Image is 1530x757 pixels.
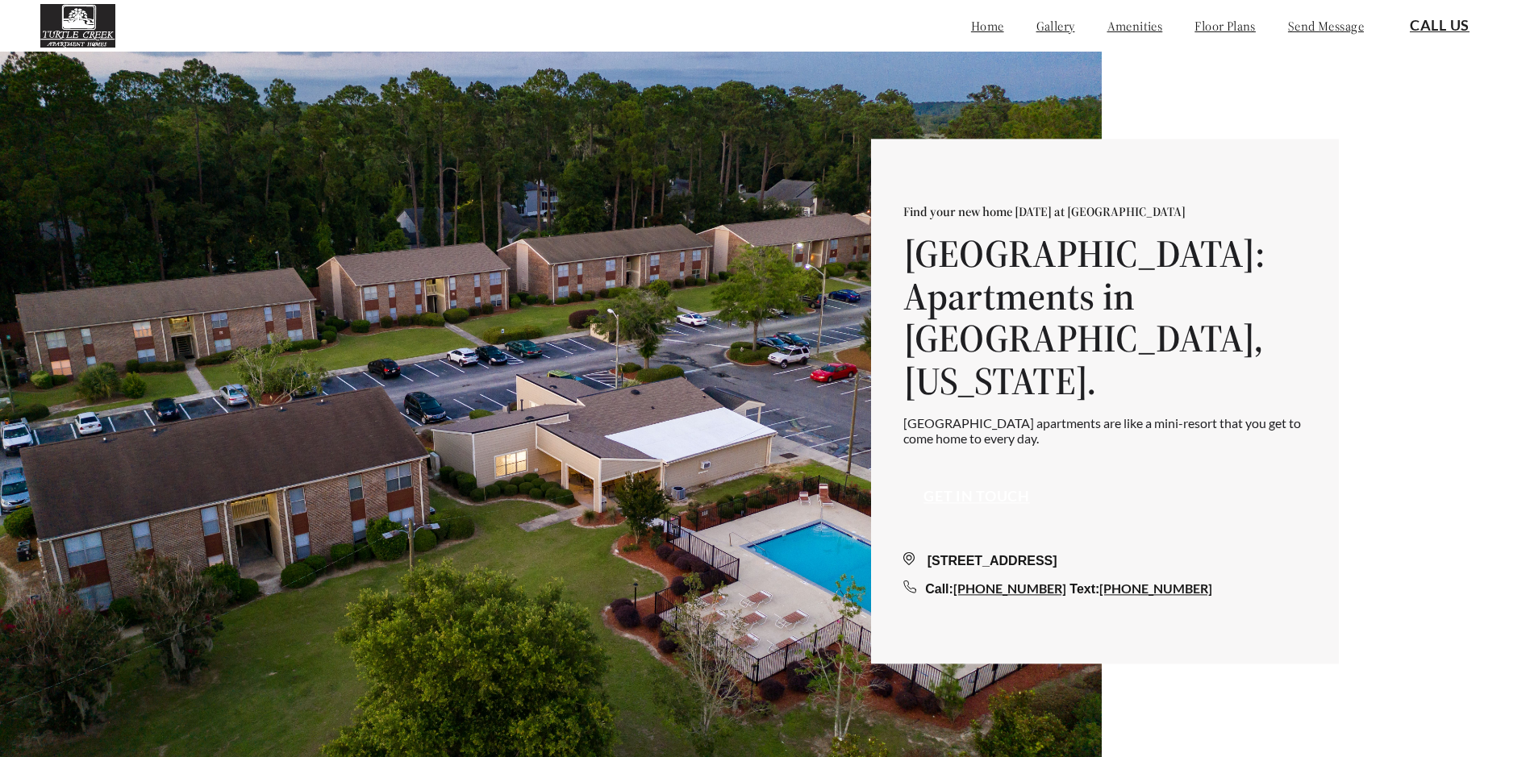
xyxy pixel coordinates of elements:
a: [PHONE_NUMBER] [1099,580,1212,596]
a: Get in touch [923,489,1030,506]
a: [PHONE_NUMBER] [953,580,1066,596]
div: [STREET_ADDRESS] [903,551,1307,571]
img: turtle_creek_logo.png [40,4,115,48]
a: send message [1288,18,1364,34]
p: Find your new home [DATE] at [GEOGRAPHIC_DATA] [903,203,1307,219]
span: Call: [925,582,953,596]
a: amenities [1107,18,1163,34]
a: Call Us [1410,17,1470,35]
a: home [971,18,1004,34]
a: gallery [1036,18,1075,34]
button: Get in touch [903,479,1050,516]
p: [GEOGRAPHIC_DATA] apartments are like a mini-resort that you get to come home to every day. [903,415,1307,446]
span: Text: [1069,582,1099,596]
h1: [GEOGRAPHIC_DATA]: Apartments in [GEOGRAPHIC_DATA], [US_STATE]. [903,232,1307,402]
button: Call Us [1390,7,1490,44]
a: floor plans [1194,18,1256,34]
